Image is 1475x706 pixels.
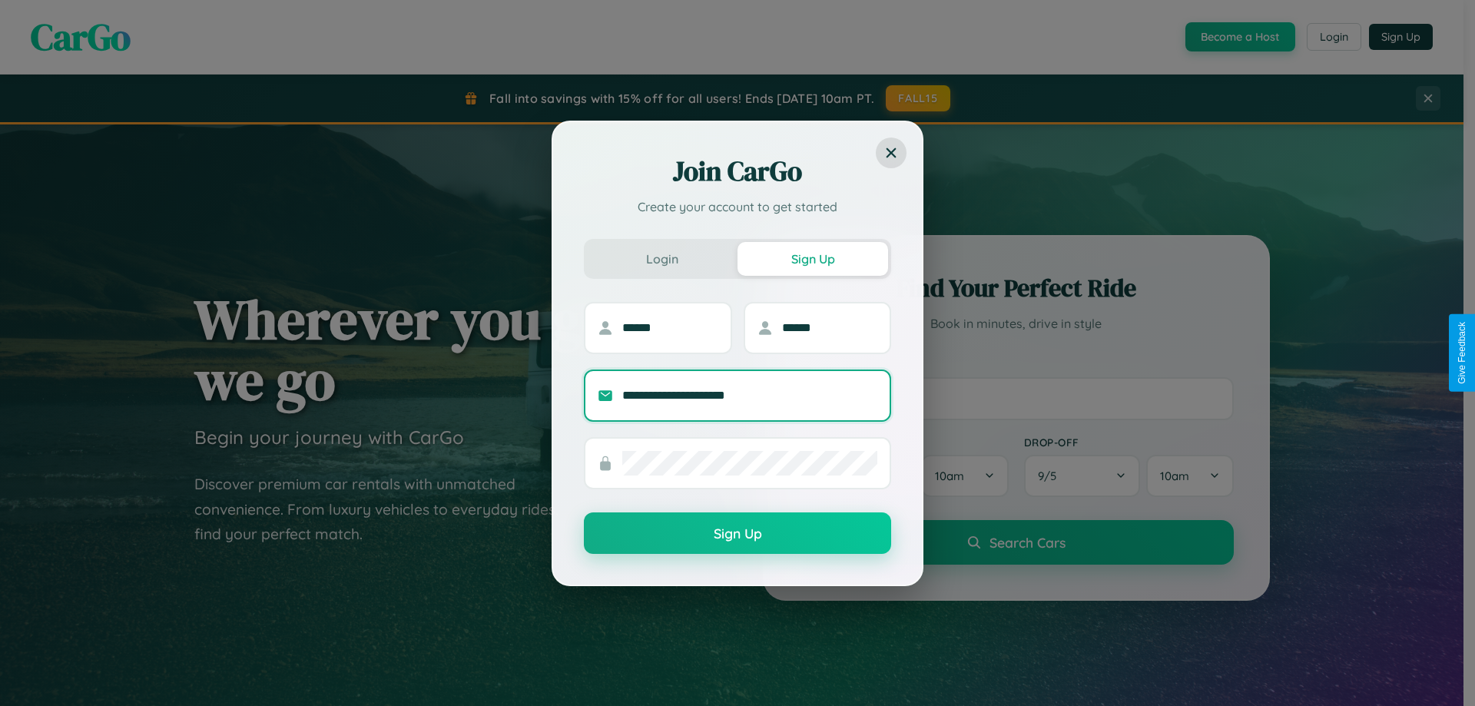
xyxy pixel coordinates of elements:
button: Login [587,242,737,276]
h2: Join CarGo [584,153,891,190]
p: Create your account to get started [584,197,891,216]
div: Give Feedback [1457,322,1467,384]
button: Sign Up [584,512,891,554]
button: Sign Up [737,242,888,276]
